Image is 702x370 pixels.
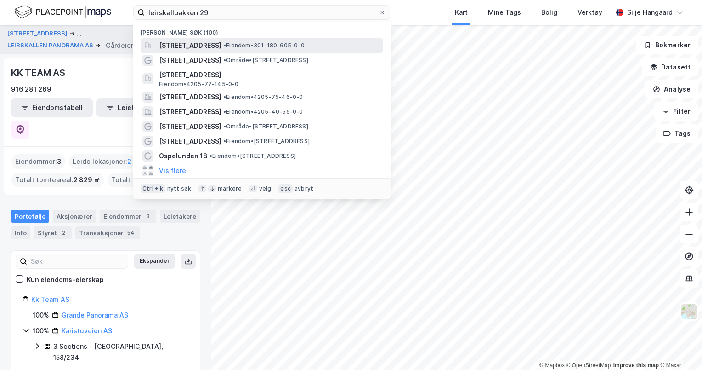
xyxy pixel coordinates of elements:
div: 916 281 269 [11,84,51,95]
span: [STREET_ADDRESS] [159,40,221,51]
span: [STREET_ADDRESS] [159,92,221,103]
div: markere [218,185,242,192]
button: Analyse [645,80,698,98]
span: 2 829 ㎡ [74,174,100,185]
span: 3 [57,156,62,167]
span: • [209,152,212,159]
div: Portefølje [11,210,49,223]
div: 3 Sections - [GEOGRAPHIC_DATA], 158/234 [53,341,189,363]
button: Filter [654,102,698,121]
span: Eiendom • 301-180-605-0-0 [223,42,305,49]
span: [STREET_ADDRESS] [159,69,379,81]
button: Tags [656,124,698,143]
button: Leietakertabell [96,98,178,117]
div: Leietakere [160,210,200,223]
input: Søk [27,254,128,268]
img: Z [680,303,698,320]
input: Søk på adresse, matrikkel, gårdeiere, leietakere eller personer [145,6,379,19]
div: Info [11,226,30,239]
span: 2 [127,156,131,167]
span: Eiendom • 4205-40-55-0-0 [223,108,303,116]
div: Totalt tomteareal : [11,173,104,187]
button: Datasett [642,58,698,76]
div: Kun eiendoms-eierskap [27,274,104,285]
div: nytt søk [167,185,192,192]
div: Kontrollprogram for chat [656,326,702,370]
a: Grande Panorama AS [62,311,128,319]
span: • [223,108,226,115]
span: Eiendom • 4205-77-145-0-0 [159,81,239,88]
div: Ctrl + k [141,184,165,193]
span: Ospelunden 18 [159,150,208,162]
div: KK TEAM AS [11,65,67,80]
span: • [223,123,226,130]
button: [STREET_ADDRESS] [7,28,69,39]
button: Bokmerker [636,36,698,54]
div: [PERSON_NAME] søk (100) [133,22,391,38]
span: [STREET_ADDRESS] [159,136,221,147]
span: [STREET_ADDRESS] [159,55,221,66]
span: • [223,57,226,64]
span: • [223,138,226,145]
span: [STREET_ADDRESS] [159,121,221,132]
div: Eiendommer : [11,154,65,169]
div: Verktøy [577,7,602,18]
span: Område • [STREET_ADDRESS] [223,57,308,64]
a: Improve this map [613,362,659,369]
a: Karistuveien AS [62,327,112,335]
div: 54 [125,228,136,237]
img: logo.f888ab2527a4732fd821a326f86c7f29.svg [15,4,111,20]
div: Bolig [541,7,557,18]
span: • [223,42,226,49]
div: 2 [59,228,68,237]
a: OpenStreetMap [566,362,611,369]
div: Totalt byggareal : [108,173,191,187]
div: Styret [34,226,72,239]
div: Eiendommer [100,210,156,223]
div: Aksjonærer [53,210,96,223]
div: Transaksjoner [75,226,140,239]
span: Eiendom • [STREET_ADDRESS] [209,152,296,160]
div: Silje Hangaard [627,7,673,18]
button: Vis flere [159,165,186,176]
div: 100% [33,325,49,336]
div: ... [76,28,82,39]
span: Eiendom • [STREET_ADDRESS] [223,138,310,145]
span: Eiendom • 4205-75-46-0-0 [223,93,303,101]
iframe: Chat Widget [656,326,702,370]
div: Gårdeier [106,40,133,51]
div: avbryt [294,185,313,192]
div: velg [259,185,272,192]
span: • [223,93,226,100]
div: 3 [143,212,153,221]
span: Område • [STREET_ADDRESS] [223,123,308,130]
div: Leide lokasjoner : [69,154,135,169]
button: Eiendomstabell [11,98,93,117]
div: Kart [455,7,468,18]
div: Mine Tags [488,7,521,18]
button: LEIRSKALLEN PANORAMA AS [7,41,95,50]
div: 100% [33,310,49,321]
a: Mapbox [539,362,565,369]
span: [STREET_ADDRESS] [159,106,221,117]
button: Ekspander [134,254,175,269]
a: Kk Team AS [31,295,69,303]
div: esc [278,184,293,193]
